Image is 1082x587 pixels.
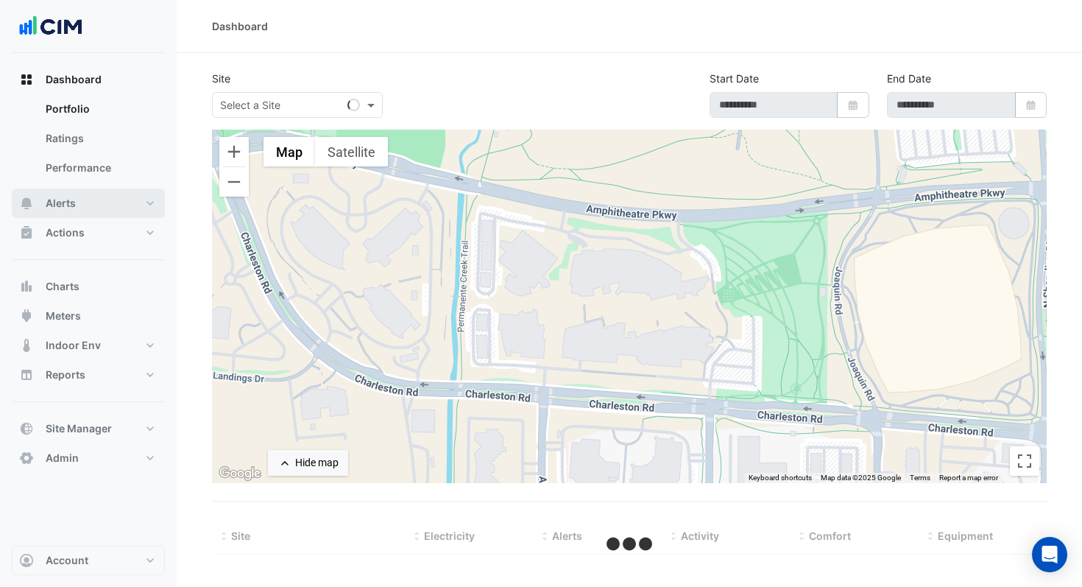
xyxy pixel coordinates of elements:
[12,301,165,331] button: Meters
[12,189,165,218] button: Alerts
[18,12,84,41] img: Company Logo
[887,71,931,86] label: End Date
[19,279,34,294] app-icon: Charts
[12,331,165,360] button: Indoor Env
[681,530,719,542] span: Activity
[46,225,85,240] span: Actions
[19,196,34,211] app-icon: Alerts
[212,18,268,34] div: Dashboard
[295,455,339,471] div: Hide map
[212,71,230,86] label: Site
[19,368,34,382] app-icon: Reports
[12,546,165,575] button: Account
[216,464,264,483] img: Google
[12,94,165,189] div: Dashboard
[46,553,88,568] span: Account
[46,196,76,211] span: Alerts
[12,218,165,247] button: Actions
[552,530,582,542] span: Alerts
[46,279,79,294] span: Charts
[12,65,165,94] button: Dashboard
[46,338,101,353] span: Indoor Env
[19,421,34,436] app-icon: Site Manager
[34,153,165,183] a: Performance
[910,474,930,482] a: Terms (opens in new tab)
[46,368,85,382] span: Reports
[46,309,81,323] span: Meters
[268,450,348,476] button: Hide map
[46,421,112,436] span: Site Manager
[809,530,851,542] span: Comfort
[710,71,759,86] label: Start Date
[19,225,34,240] app-icon: Actions
[12,272,165,301] button: Charts
[34,94,165,124] a: Portfolio
[821,474,901,482] span: Map data ©2025 Google
[12,360,165,390] button: Reports
[46,72,102,87] span: Dashboard
[46,451,79,465] span: Admin
[1010,446,1039,476] button: Toggle fullscreen view
[19,338,34,353] app-icon: Indoor Env
[424,530,475,542] span: Electricity
[216,464,264,483] a: Open this area in Google Maps (opens a new window)
[315,137,388,166] button: Show satellite imagery
[264,137,315,166] button: Show street map
[34,124,165,153] a: Ratings
[12,414,165,443] button: Site Manager
[939,474,998,482] a: Report a map error
[219,167,249,197] button: Zoom out
[231,530,250,542] span: Site
[19,309,34,323] app-icon: Meters
[1032,537,1067,572] div: Open Intercom Messenger
[219,137,249,166] button: Zoom in
[938,530,993,542] span: Equipment
[19,72,34,87] app-icon: Dashboard
[19,451,34,465] app-icon: Admin
[12,443,165,473] button: Admin
[749,473,812,483] button: Keyboard shortcuts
